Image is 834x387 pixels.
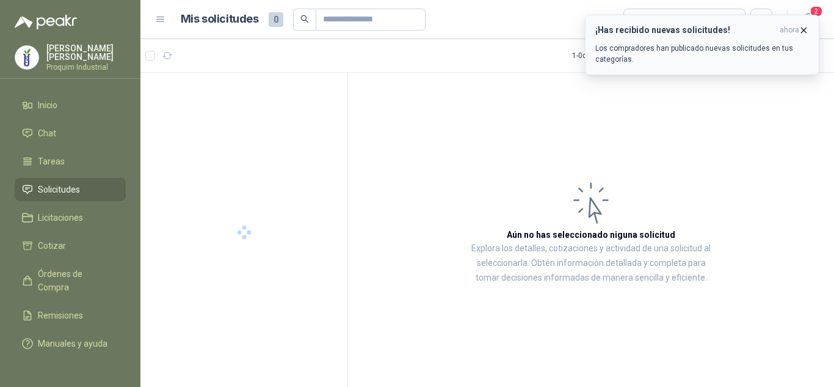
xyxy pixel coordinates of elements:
[595,43,809,65] p: Los compradores han publicado nuevas solicitudes en tus categorías.
[470,241,712,286] p: Explora los detalles, cotizaciones y actividad de una solicitud al seleccionarla. Obtén informaci...
[810,6,823,17] span: 2
[181,10,259,28] h1: Mis solicitudes
[38,337,107,350] span: Manuales y ayuda
[38,127,56,140] span: Chat
[15,332,126,355] a: Manuales y ayuda
[595,25,775,35] h3: ¡Has recibido nuevas solicitudes!
[15,304,126,327] a: Remisiones
[46,64,126,71] p: Proquim Industrial
[269,12,283,27] span: 0
[15,178,126,201] a: Solicitudes
[631,13,657,26] div: Todas
[15,262,126,299] a: Órdenes de Compra
[38,98,57,112] span: Inicio
[38,183,80,196] span: Solicitudes
[15,15,77,29] img: Logo peakr
[15,46,38,69] img: Company Logo
[15,94,126,117] a: Inicio
[38,211,83,224] span: Licitaciones
[507,228,675,241] h3: Aún no has seleccionado niguna solicitud
[15,234,126,257] a: Cotizar
[585,15,819,75] button: ¡Has recibido nuevas solicitudes!ahora Los compradores han publicado nuevas solicitudes en tus ca...
[38,267,114,294] span: Órdenes de Compra
[38,155,65,168] span: Tareas
[780,25,799,35] span: ahora
[15,150,126,173] a: Tareas
[797,9,819,31] button: 2
[300,15,309,23] span: search
[38,309,83,322] span: Remisiones
[572,46,634,65] div: 1 - 0 de 0
[46,44,126,61] p: [PERSON_NAME] [PERSON_NAME]
[38,239,66,252] span: Cotizar
[15,206,126,229] a: Licitaciones
[15,122,126,145] a: Chat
